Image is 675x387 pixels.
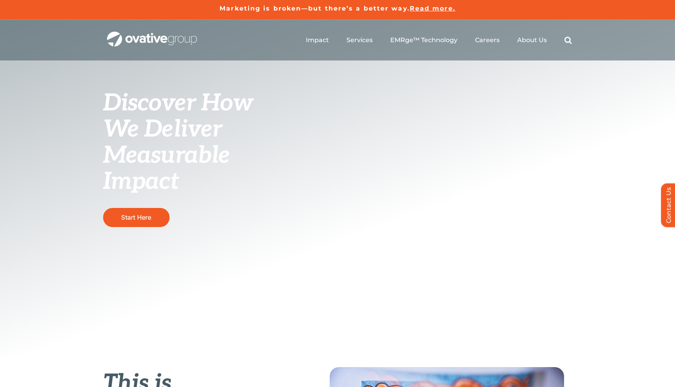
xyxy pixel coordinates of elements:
[517,36,547,44] a: About Us
[390,36,457,44] a: EMRge™ Technology
[103,89,253,117] span: Discover How
[306,28,572,53] nav: Menu
[346,36,373,44] a: Services
[107,31,197,38] a: OG_Full_horizontal_WHT
[220,5,410,12] a: Marketing is broken—but there’s a better way.
[103,115,230,196] span: We Deliver Measurable Impact
[306,36,329,44] a: Impact
[410,5,455,12] a: Read more.
[475,36,500,44] a: Careers
[564,36,572,44] a: Search
[121,213,151,221] span: Start Here
[103,208,170,227] a: Start Here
